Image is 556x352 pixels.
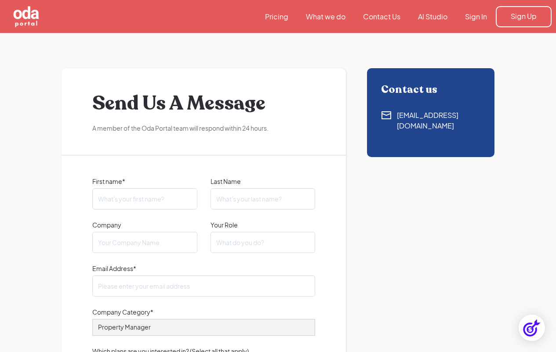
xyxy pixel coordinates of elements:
[256,12,297,22] a: Pricing
[92,90,315,117] h1: Send Us A Message
[496,6,552,27] a: Sign Up
[92,307,315,317] label: Company Category*
[92,275,315,297] input: Please enter your email address
[92,264,315,273] label: Email Address*
[211,232,316,253] input: What do you do?
[297,12,354,22] a: What we do
[381,84,480,96] div: Contact us
[92,232,197,253] input: Your Company Name
[211,176,316,186] label: Last Name
[397,110,480,131] div: [EMAIL_ADDRESS][DOMAIN_NAME]
[211,188,316,209] input: What's your last name?
[92,124,315,133] div: A member of the Oda Portal team will respond within 24 hours.
[409,12,456,22] a: AI Studio
[92,188,197,209] input: What's your first name?
[4,5,88,28] a: home
[381,110,392,121] img: Contact using email
[381,110,480,131] a: Contact using email[EMAIL_ADDRESS][DOMAIN_NAME]
[456,12,496,22] a: Sign In
[92,220,197,230] label: Company
[511,11,537,21] div: Sign Up
[354,12,409,22] a: Contact Us
[92,176,197,186] label: First name*
[211,220,316,230] label: Your Role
